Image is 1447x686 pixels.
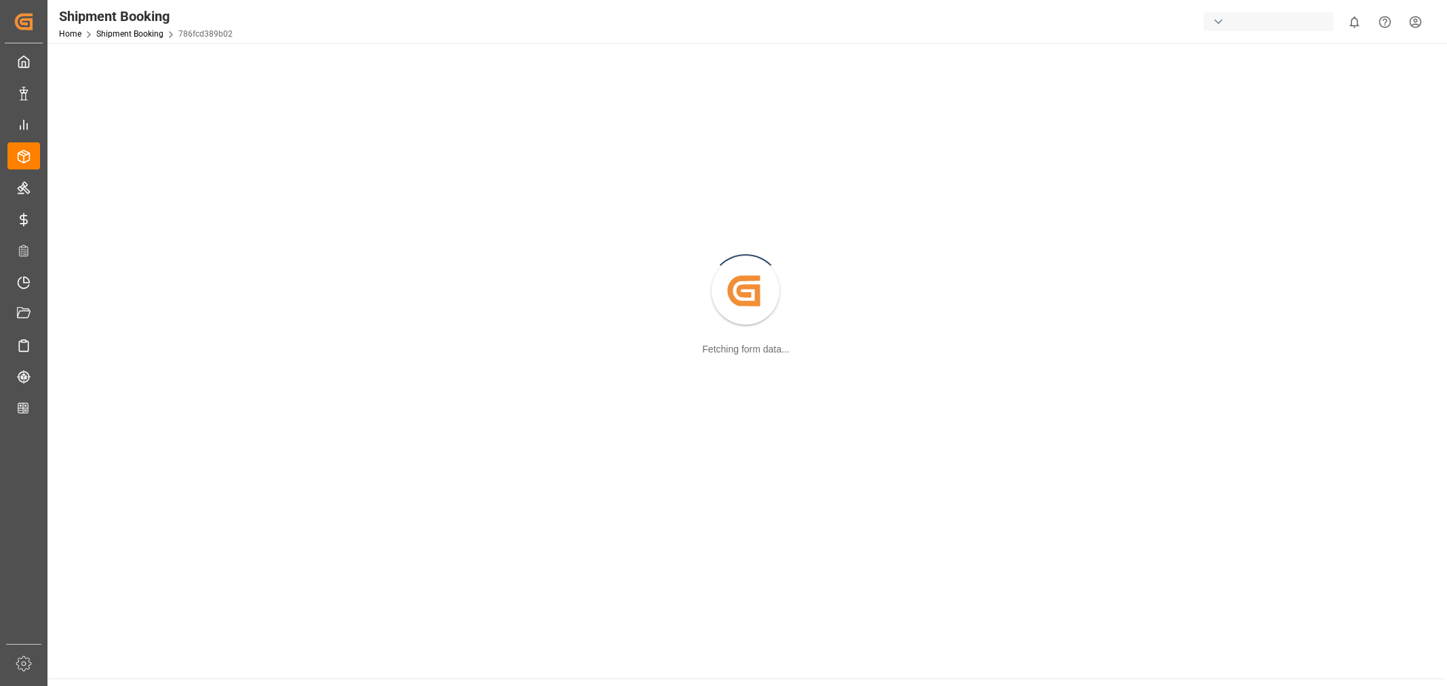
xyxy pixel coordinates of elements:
[59,6,233,26] div: Shipment Booking
[96,29,163,39] a: Shipment Booking
[1370,7,1400,37] button: Help Center
[702,342,789,357] div: Fetching form data...
[1339,7,1370,37] button: show 0 new notifications
[59,29,81,39] a: Home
